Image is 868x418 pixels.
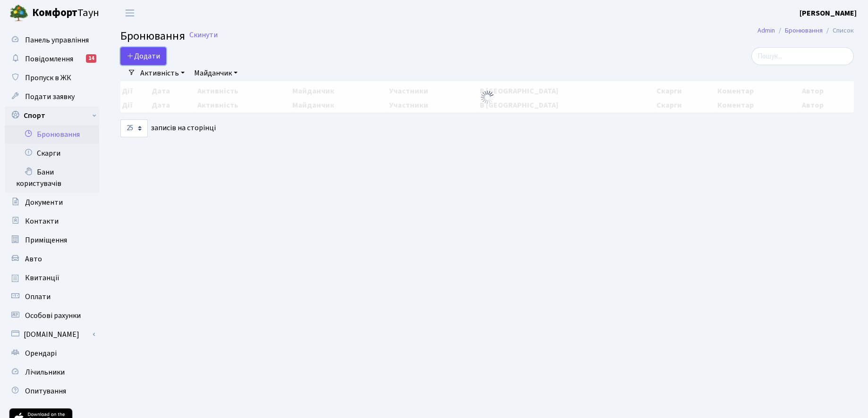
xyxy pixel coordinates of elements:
[5,325,99,344] a: [DOMAIN_NAME]
[25,35,89,45] span: Панель управління
[757,25,775,35] a: Admin
[5,306,99,325] a: Особові рахунки
[25,386,66,396] span: Опитування
[5,87,99,106] a: Подати заявку
[120,119,148,137] select: записів на сторінці
[25,292,51,302] span: Оплати
[9,4,28,23] img: logo.png
[5,50,99,68] a: Повідомлення14
[25,235,67,245] span: Приміщення
[25,254,42,264] span: Авто
[25,92,75,102] span: Подати заявку
[785,25,823,35] a: Бронювання
[5,268,99,287] a: Квитанції
[25,310,81,321] span: Особові рахунки
[5,231,99,250] a: Приміщення
[5,344,99,363] a: Орендарі
[480,90,495,105] img: Обробка...
[5,125,99,144] a: Бронювання
[5,193,99,212] a: Документи
[5,68,99,87] a: Пропуск в ЖК
[5,144,99,163] a: Скарги
[25,273,60,283] span: Квитанції
[25,367,65,377] span: Лічильники
[120,47,166,65] button: Додати
[136,65,188,81] a: Активність
[5,106,99,125] a: Спорт
[25,54,73,64] span: Повідомлення
[25,73,71,83] span: Пропуск в ЖК
[25,197,63,208] span: Документи
[5,382,99,401] a: Опитування
[32,5,77,20] b: Комфорт
[5,250,99,268] a: Авто
[5,212,99,231] a: Контакти
[189,31,218,40] a: Скинути
[743,21,868,41] nav: breadcrumb
[751,47,854,65] input: Пошук...
[25,216,59,226] span: Контакти
[800,8,857,19] a: [PERSON_NAME]
[823,25,854,36] li: Список
[86,54,96,63] div: 14
[190,65,241,81] a: Майданчик
[5,163,99,193] a: Бани користувачів
[120,28,185,44] span: Бронювання
[5,31,99,50] a: Панель управління
[5,363,99,382] a: Лічильники
[25,348,57,359] span: Орендарі
[5,287,99,306] a: Оплати
[118,5,142,21] button: Переключити навігацію
[800,8,857,18] b: [PERSON_NAME]
[120,119,216,137] label: записів на сторінці
[32,5,99,21] span: Таун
